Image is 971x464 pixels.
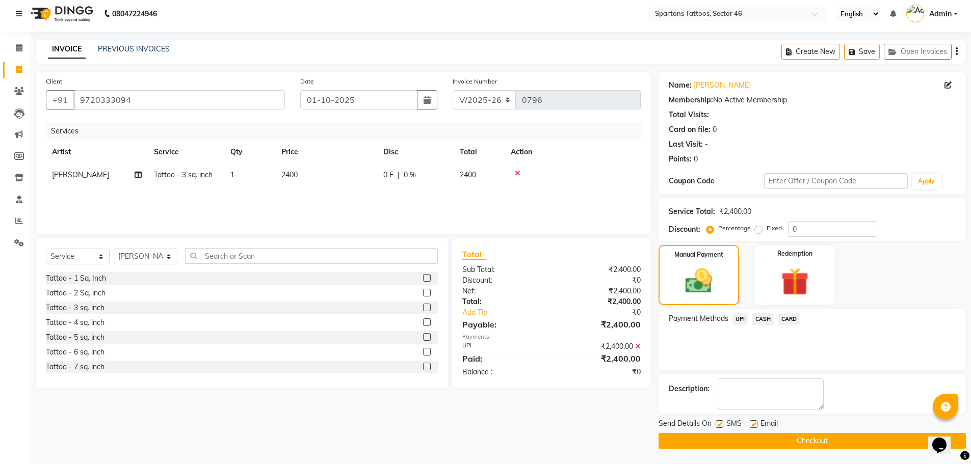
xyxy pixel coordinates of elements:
[455,275,552,286] div: Discount:
[568,307,648,318] div: ₹0
[767,224,782,233] label: Fixed
[552,367,648,377] div: ₹0
[73,90,285,110] input: Search by Name/Mobile/Email/Code
[669,313,728,324] span: Payment Methods
[705,139,708,150] div: -
[844,44,880,60] button: Save
[455,341,552,352] div: UPI
[669,80,692,91] div: Name:
[669,384,710,394] div: Description:
[694,80,751,91] a: [PERSON_NAME]
[462,333,640,341] div: Payments
[764,173,908,189] input: Enter Offer / Coupon Code
[455,367,552,377] div: Balance :
[46,288,106,298] div: Tattoo - 2 Sq. inch
[906,5,924,22] img: Admin
[455,352,552,365] div: Paid:
[46,273,106,284] div: Tattoo - 1 Sq. Inch
[669,139,703,150] div: Last Visit:
[275,141,377,163] th: Price
[552,296,648,307] div: ₹2,400.00
[455,264,552,275] div: Sub Total:
[752,313,774,325] span: CASH
[884,44,952,60] button: Open Invoices
[912,174,941,189] button: Apply
[46,332,104,343] div: Tattoo - 5 sq. inch
[47,122,648,141] div: Services
[46,90,74,110] button: +91
[462,249,486,260] span: Total
[552,318,648,331] div: ₹2,400.00
[398,170,400,180] span: |
[781,44,840,60] button: Create New
[694,154,698,165] div: 0
[760,418,778,431] span: Email
[455,286,552,296] div: Net:
[46,303,104,313] div: Tattoo - 3 sq. inch
[928,423,961,454] iframe: chat widget
[404,170,416,180] span: 0 %
[281,170,298,179] span: 2400
[732,313,748,325] span: UPI
[552,352,648,365] div: ₹2,400.00
[552,275,648,286] div: ₹0
[552,341,648,352] div: ₹2,400.00
[148,141,224,163] th: Service
[669,110,709,120] div: Total Visits:
[772,264,818,299] img: _gift.svg
[453,77,497,86] label: Invoice Number
[719,206,751,217] div: ₹2,400.00
[230,170,234,179] span: 1
[552,264,648,275] div: ₹2,400.00
[929,9,952,19] span: Admin
[505,141,641,163] th: Action
[726,418,742,431] span: SMS
[777,249,812,258] label: Redemption
[455,296,552,307] div: Total:
[455,307,567,318] a: Add Tip
[669,154,692,165] div: Points:
[48,40,86,59] a: INVOICE
[669,176,765,186] div: Coupon Code
[46,347,104,358] div: Tattoo - 6 sq. inch
[383,170,393,180] span: 0 F
[46,141,148,163] th: Artist
[154,170,213,179] span: Tattoo - 3 sq. inch
[659,433,966,449] button: Checkout
[455,318,552,331] div: Payable:
[300,77,314,86] label: Date
[454,141,505,163] th: Total
[460,170,476,179] span: 2400
[46,317,104,328] div: Tattoo - 4 sq. inch
[46,362,104,372] div: Tattoo - 7 sq. inch
[46,77,62,86] label: Client
[552,286,648,296] div: ₹2,400.00
[669,95,956,105] div: No Active Membership
[224,141,275,163] th: Qty
[659,418,712,431] span: Send Details On
[669,124,711,135] div: Card on file:
[669,95,713,105] div: Membership:
[674,250,723,259] label: Manual Payment
[52,170,109,179] span: [PERSON_NAME]
[377,141,454,163] th: Disc
[778,313,800,325] span: CARD
[98,44,170,53] a: PREVIOUS INVOICES
[669,206,715,217] div: Service Total:
[718,224,751,233] label: Percentage
[185,248,438,264] input: Search or Scan
[677,265,721,296] img: _cash.svg
[669,224,700,235] div: Discount:
[713,124,717,135] div: 0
